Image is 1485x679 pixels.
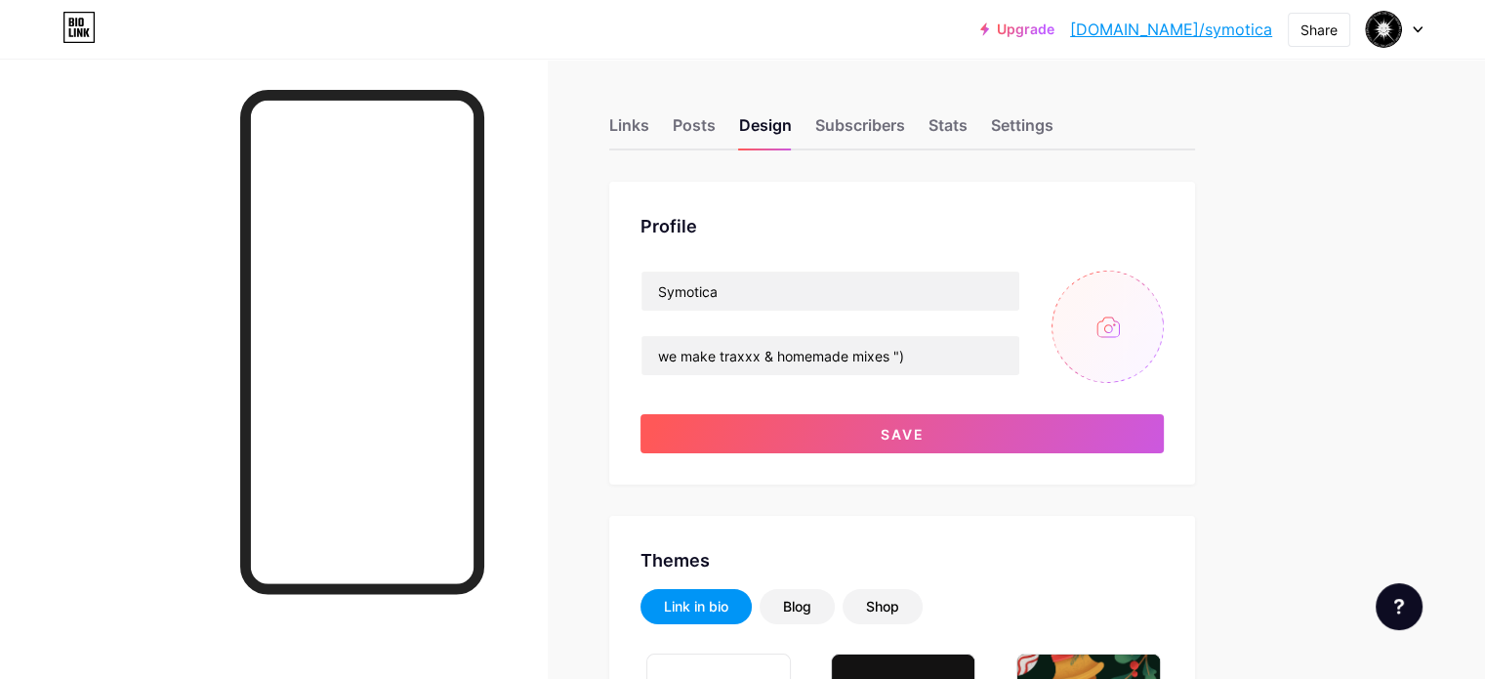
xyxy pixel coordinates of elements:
a: [DOMAIN_NAME]/symotica [1070,18,1272,41]
div: Profile [640,213,1164,239]
div: Link in bio [664,597,728,616]
div: Share [1300,20,1338,40]
div: Posts [673,113,716,149]
div: Settings [991,113,1053,149]
input: Bio [641,336,1019,375]
div: Design [739,113,792,149]
span: Save [881,426,925,443]
input: Name [641,272,1019,311]
div: Links [609,113,649,149]
div: Shop [866,597,899,616]
div: Blog [783,597,811,616]
a: Upgrade [980,21,1054,37]
img: Indy Air [1365,11,1402,48]
div: Subscribers [815,113,905,149]
button: Save [640,414,1164,453]
div: Themes [640,547,1164,573]
div: Stats [928,113,968,149]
